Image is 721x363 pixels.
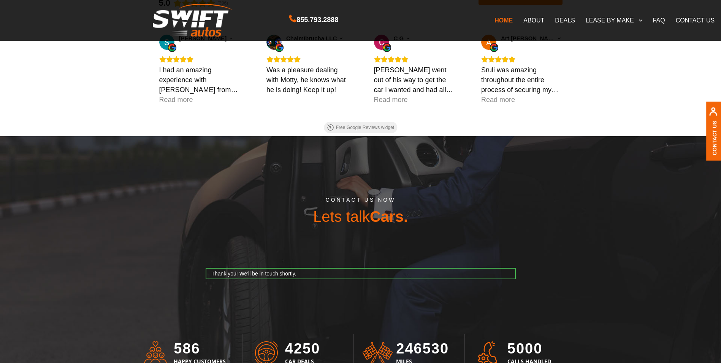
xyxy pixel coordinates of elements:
[481,65,562,95] div: Sruli was amazing throughout the entire process of securing my new lease for a 2025 Jeep Wagoneer...
[159,56,240,63] div: Rating: 5.0 out of 5
[396,341,449,357] span: 246530
[374,65,455,95] div: [PERSON_NAME] went out of his way to get the car l wanted and had all the patience in the world. ...
[556,64,569,76] div: Next
[481,56,562,63] div: Rating: 5.0 out of 5
[144,197,577,203] h5: CONTACT US NOW
[266,35,282,50] img: ChaimIbrucha LLC
[670,12,720,28] a: CONTACT US
[144,203,577,225] h3: Lets talk
[153,4,233,37] img: Swift Autos
[374,35,389,50] img: C G
[286,43,301,49] div: [DATE]
[481,35,496,50] img: Art Esquivel
[179,43,193,49] div: [DATE]
[648,12,670,28] a: FAQ
[203,268,518,279] form: Contact form
[580,12,648,28] a: LEASE BY MAKE
[296,14,338,25] span: 855.793.2888
[206,268,516,279] div: Thank you! We'll be in touch shortly.
[289,17,338,23] a: 855.793.2888
[266,65,347,95] div: Was a pleasure dealing with Motty, he knows what he is doing! Keep it up!
[324,122,397,133] a: Free Google Reviews widget
[285,341,320,357] span: 4250
[518,12,550,28] a: ABOUT
[370,208,408,225] span: Cars.
[150,25,572,114] div: Carousel
[174,341,200,357] span: 586
[394,43,408,49] div: [DATE]
[507,341,543,357] span: 5000
[374,95,408,105] div: Read more
[481,95,515,105] div: Read more
[159,35,174,50] a: View on Google
[501,43,515,49] div: [DATE]
[159,35,174,50] img: Shimon Goldberg
[711,121,718,155] a: Contact Us
[550,12,580,28] a: DEALS
[374,35,389,50] a: View on Google
[266,35,282,50] a: View on Google
[159,95,193,105] div: Read more
[266,56,347,63] div: Rating: 5.0 out of 5
[709,107,718,121] img: contact us, iconuser
[481,35,496,50] a: View on Google
[159,65,240,95] div: I had an amazing experience with [PERSON_NAME] from swift auto leasing great service.
[153,64,165,76] div: Previous
[489,12,518,28] a: HOME
[374,56,455,63] div: Rating: 5.0 out of 5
